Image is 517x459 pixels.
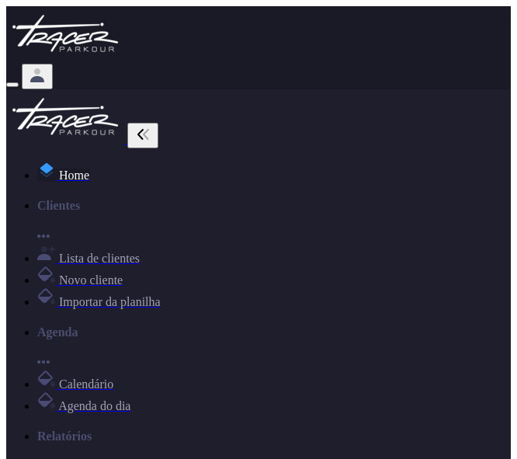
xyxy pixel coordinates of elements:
[59,273,123,287] span: Novo cliente
[58,399,130,412] span: Agenda do dia
[37,169,89,182] a: Home
[59,295,161,308] span: Importar da planilha
[6,89,124,144] img: Logo
[37,377,113,391] a: Calendário
[37,273,123,287] a: Novo cliente
[37,429,511,443] h4: Relatórios
[37,325,511,339] h4: Agenda
[59,169,89,182] span: Home
[6,6,124,61] img: Logo
[59,377,113,391] span: Calendário
[37,199,511,213] h4: Clientes
[37,252,140,265] a: Lista de clientes
[37,295,161,308] a: Importar da planilha
[37,399,130,412] a: Agenda do dia
[59,252,140,265] span: Lista de clientes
